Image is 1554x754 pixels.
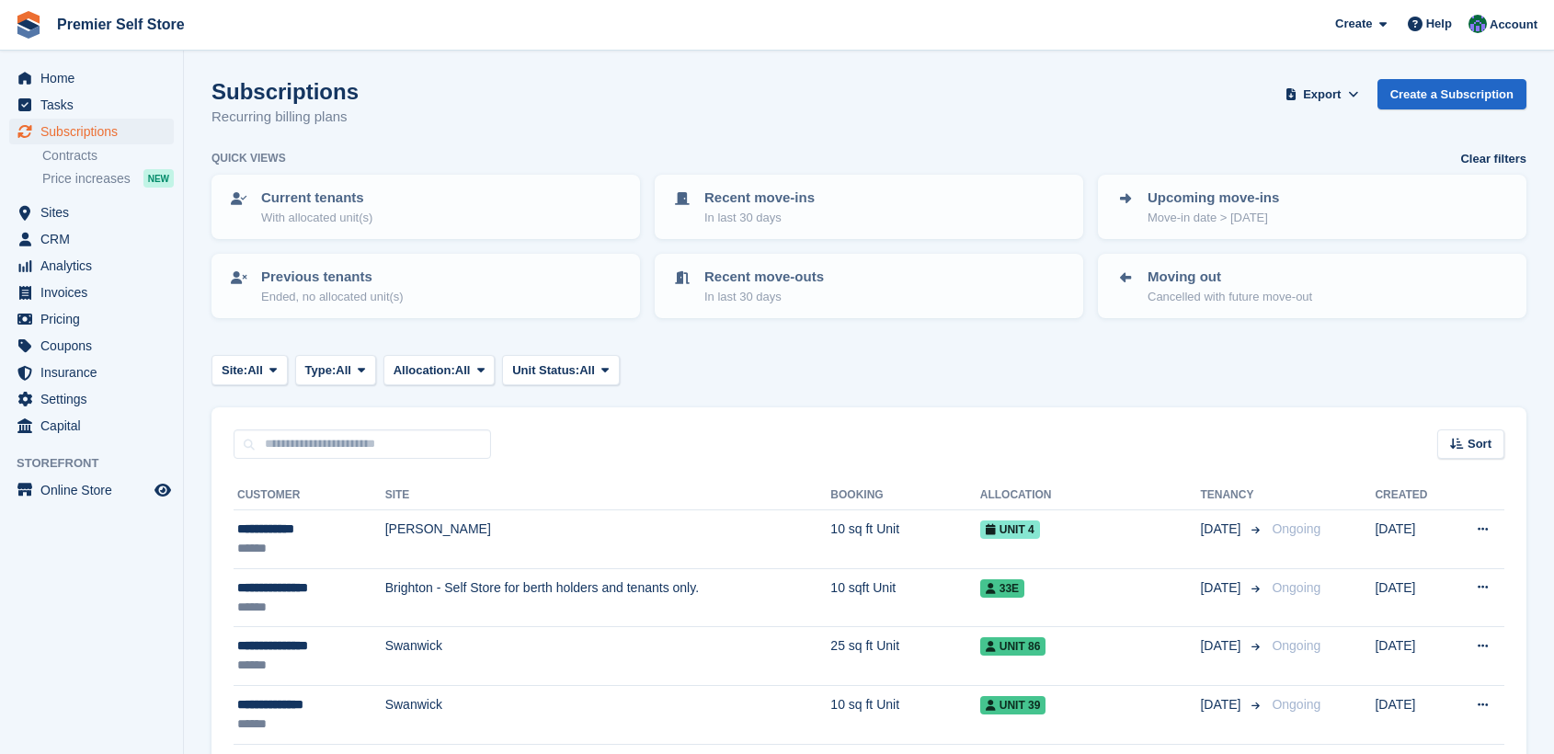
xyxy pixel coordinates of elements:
a: Clear filters [1460,150,1526,168]
p: Recent move-outs [704,267,824,288]
a: menu [9,360,174,385]
p: With allocated unit(s) [261,209,372,227]
a: menu [9,65,174,91]
span: Coupons [40,333,151,359]
td: Swanwick [385,627,831,686]
a: menu [9,386,174,412]
th: Allocation [980,481,1201,510]
a: Recent move-ins In last 30 days [657,177,1081,237]
h1: Subscriptions [211,79,359,104]
span: Help [1426,15,1452,33]
a: Create a Subscription [1377,79,1526,109]
th: Created [1375,481,1449,510]
span: Unit 4 [980,520,1040,539]
a: Recent move-outs In last 30 days [657,256,1081,316]
span: Tasks [40,92,151,118]
th: Tenancy [1200,481,1264,510]
span: All [336,361,351,380]
span: Unit Status: [512,361,579,380]
th: Site [385,481,831,510]
button: Allocation: All [383,355,496,385]
button: Site: All [211,355,288,385]
a: menu [9,280,174,305]
a: Preview store [152,479,174,501]
span: Pricing [40,306,151,332]
p: In last 30 days [704,209,815,227]
span: Account [1490,16,1537,34]
td: 10 sq ft Unit [830,685,979,744]
span: All [579,361,595,380]
td: [DATE] [1375,685,1449,744]
span: [DATE] [1200,578,1244,598]
a: Price increases NEW [42,168,174,188]
span: Export [1303,86,1341,104]
td: [PERSON_NAME] [385,510,831,569]
a: menu [9,413,174,439]
span: Ongoing [1272,638,1320,653]
div: NEW [143,169,174,188]
td: [DATE] [1375,568,1449,627]
span: [DATE] [1200,636,1244,656]
a: menu [9,477,174,503]
td: 10 sq ft Unit [830,510,979,569]
span: Unit 86 [980,637,1046,656]
span: 33E [980,579,1024,598]
button: Unit Status: All [502,355,619,385]
p: Ended, no allocated unit(s) [261,288,404,306]
td: Brighton - Self Store for berth holders and tenants only. [385,568,831,627]
th: Booking [830,481,979,510]
a: Premier Self Store [50,9,192,40]
p: Recurring billing plans [211,107,359,128]
span: Analytics [40,253,151,279]
a: Current tenants With allocated unit(s) [213,177,638,237]
span: Settings [40,386,151,412]
span: [DATE] [1200,695,1244,714]
span: All [247,361,263,380]
span: Capital [40,413,151,439]
img: Jo Granger [1468,15,1487,33]
a: menu [9,253,174,279]
td: [DATE] [1375,627,1449,686]
span: Ongoing [1272,580,1320,595]
p: In last 30 days [704,288,824,306]
a: Previous tenants Ended, no allocated unit(s) [213,256,638,316]
a: menu [9,333,174,359]
p: Recent move-ins [704,188,815,209]
span: Sort [1468,435,1491,453]
img: stora-icon-8386f47178a22dfd0bd8f6a31ec36ba5ce8667c1dd55bd0f319d3a0aa187defe.svg [15,11,42,39]
td: [DATE] [1375,510,1449,569]
h6: Quick views [211,150,286,166]
span: Subscriptions [40,119,151,144]
span: Home [40,65,151,91]
span: Sites [40,200,151,225]
button: Type: All [295,355,376,385]
p: Upcoming move-ins [1148,188,1279,209]
span: CRM [40,226,151,252]
a: Contracts [42,147,174,165]
span: Type: [305,361,337,380]
p: Previous tenants [261,267,404,288]
span: Insurance [40,360,151,385]
p: Current tenants [261,188,372,209]
a: menu [9,92,174,118]
span: Online Store [40,477,151,503]
span: Price increases [42,170,131,188]
span: Unit 39 [980,696,1046,714]
p: Cancelled with future move-out [1148,288,1312,306]
a: menu [9,226,174,252]
a: menu [9,119,174,144]
td: Swanwick [385,685,831,744]
a: Upcoming move-ins Move-in date > [DATE] [1100,177,1525,237]
span: Site: [222,361,247,380]
span: Invoices [40,280,151,305]
a: menu [9,200,174,225]
span: [DATE] [1200,520,1244,539]
p: Moving out [1148,267,1312,288]
td: 10 sqft Unit [830,568,979,627]
p: Move-in date > [DATE] [1148,209,1279,227]
span: Ongoing [1272,697,1320,712]
th: Customer [234,481,385,510]
button: Export [1282,79,1363,109]
span: Allocation: [394,361,455,380]
span: All [455,361,471,380]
